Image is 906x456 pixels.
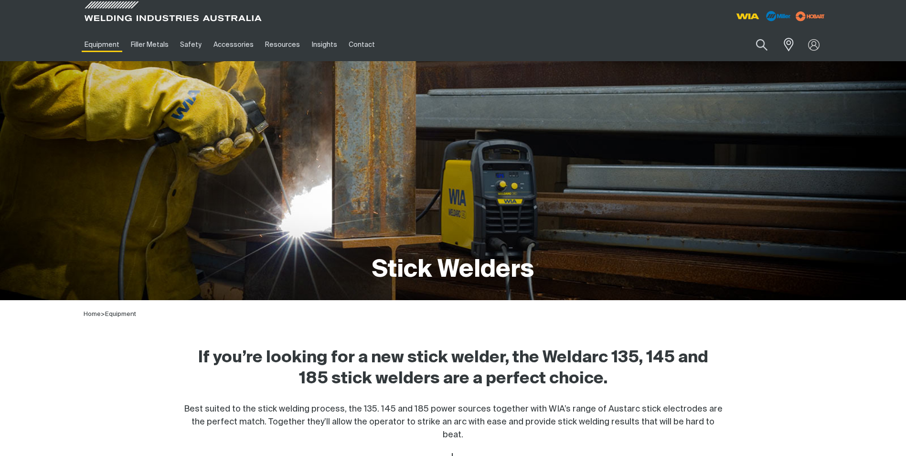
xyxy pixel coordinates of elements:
a: Resources [259,28,306,61]
h2: If you’re looking for a new stick welder, the Weldarc 135, 145 and 185 stick welders are a perfec... [184,347,723,390]
span: > [101,311,105,317]
a: Filler Metals [125,28,174,61]
a: Contact [343,28,381,61]
a: Insights [306,28,342,61]
input: Product name or item number... [733,33,778,56]
span: Best suited to the stick welding process, the 135. 145 and 185 power sources together with WIA’s ... [184,405,723,439]
a: Equipment [105,311,136,317]
nav: Main [79,28,640,61]
a: Equipment [79,28,125,61]
a: Accessories [208,28,259,61]
h1: Stick Welders [372,255,534,286]
img: miller [793,9,828,23]
a: Home [84,311,101,317]
a: Safety [174,28,207,61]
button: Search products [746,33,778,56]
